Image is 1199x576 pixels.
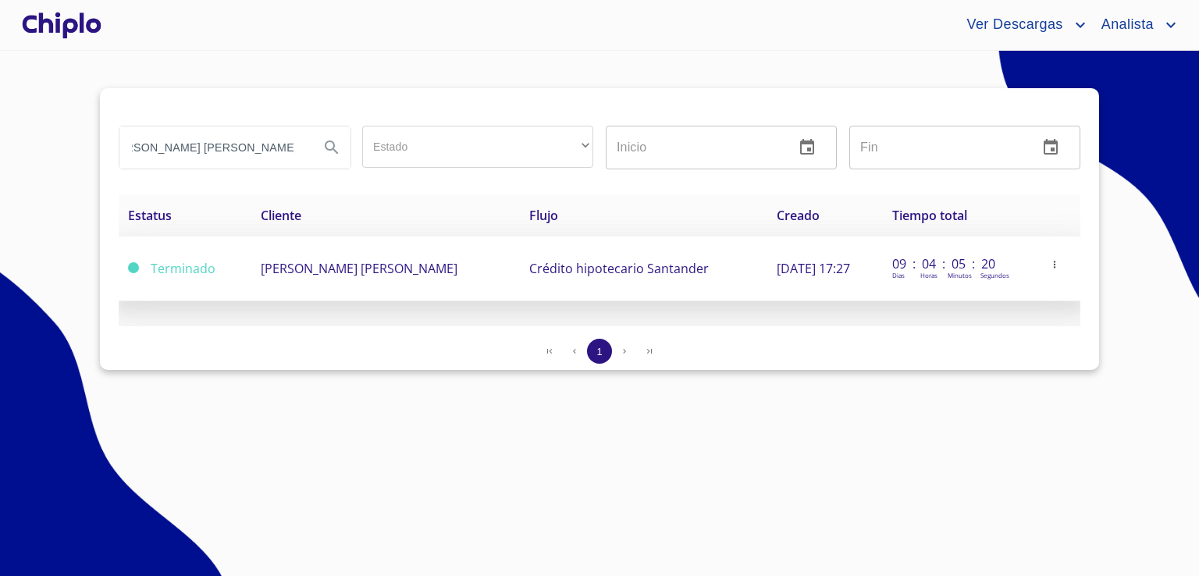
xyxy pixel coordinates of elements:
[892,255,998,272] p: 09 : 04 : 05 : 20
[948,271,972,279] p: Minutos
[1090,12,1162,37] span: Analista
[955,12,1070,37] span: Ver Descargas
[119,126,307,169] input: search
[777,260,850,277] span: [DATE] 17:27
[313,129,350,166] button: Search
[128,207,172,224] span: Estatus
[980,271,1009,279] p: Segundos
[261,207,301,224] span: Cliente
[128,262,139,273] span: Terminado
[362,126,593,168] div: ​
[587,339,612,364] button: 1
[955,12,1089,37] button: account of current user
[1090,12,1180,37] button: account of current user
[261,260,457,277] span: [PERSON_NAME] [PERSON_NAME]
[892,271,905,279] p: Dias
[529,207,558,224] span: Flujo
[151,260,215,277] span: Terminado
[777,207,820,224] span: Creado
[596,346,602,357] span: 1
[892,207,967,224] span: Tiempo total
[529,260,709,277] span: Crédito hipotecario Santander
[920,271,937,279] p: Horas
